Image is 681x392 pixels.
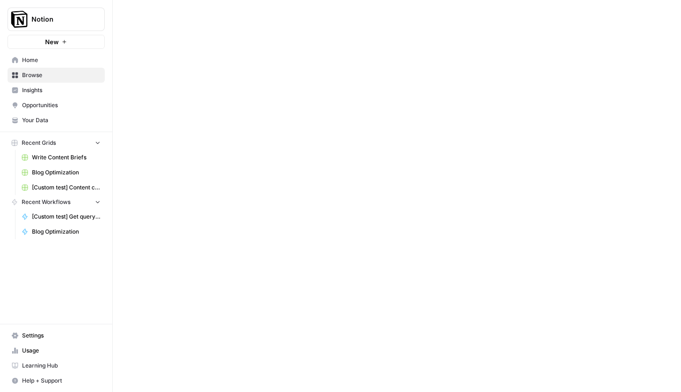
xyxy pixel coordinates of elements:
span: Notion [31,15,88,24]
span: Recent Grids [22,139,56,147]
span: Insights [22,86,101,94]
a: [Custom test] Content creation flow [17,180,105,195]
a: Learning Hub [8,358,105,373]
span: Learning Hub [22,361,101,370]
span: [Custom test] Get query fanout from topic [32,212,101,221]
span: Usage [22,346,101,355]
button: Help + Support [8,373,105,388]
span: Blog Optimization [32,227,101,236]
span: Recent Workflows [22,198,70,206]
button: Recent Workflows [8,195,105,209]
span: Help + Support [22,376,101,385]
a: Home [8,53,105,68]
a: Blog Optimization [17,224,105,239]
a: Usage [8,343,105,358]
span: Write Content Briefs [32,153,101,162]
img: Notion Logo [11,11,28,28]
a: Browse [8,68,105,83]
a: Opportunities [8,98,105,113]
span: New [45,37,59,47]
span: Opportunities [22,101,101,110]
span: [Custom test] Content creation flow [32,183,101,192]
span: Blog Optimization [32,168,101,177]
button: Workspace: Notion [8,8,105,31]
a: [Custom test] Get query fanout from topic [17,209,105,224]
span: Browse [22,71,101,79]
button: Recent Grids [8,136,105,150]
a: Your Data [8,113,105,128]
span: Your Data [22,116,101,125]
a: Write Content Briefs [17,150,105,165]
a: Insights [8,83,105,98]
button: New [8,35,105,49]
span: Settings [22,331,101,340]
a: Blog Optimization [17,165,105,180]
span: Home [22,56,101,64]
a: Settings [8,328,105,343]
